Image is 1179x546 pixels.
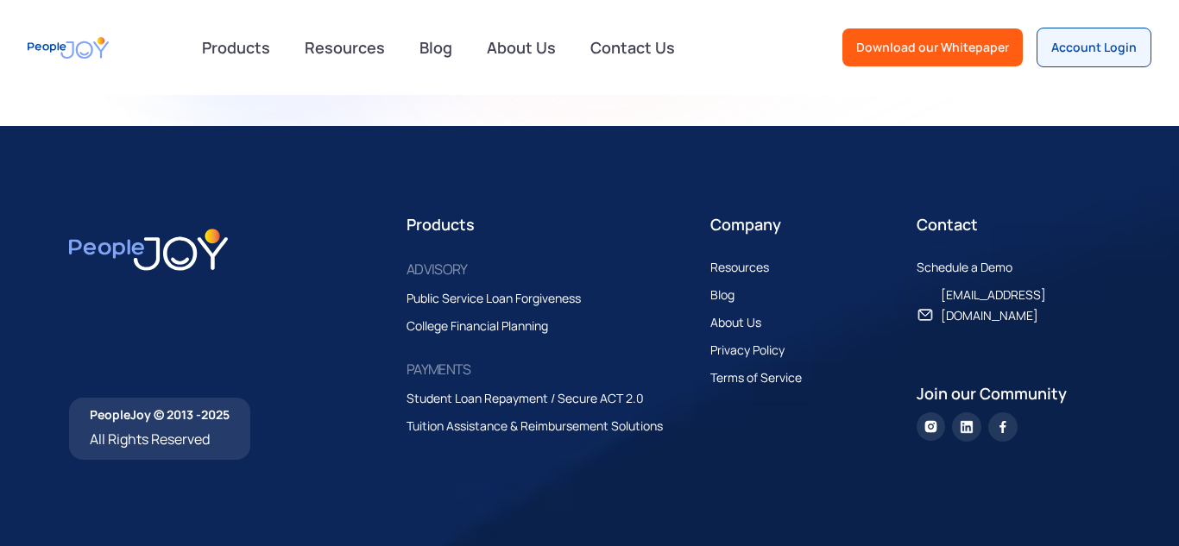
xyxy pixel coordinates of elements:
span: 2025 [201,406,230,423]
div: Products [192,30,281,65]
a: Tuition Assistance & Reimbursement Solutions [407,416,680,436]
div: Tuition Assistance & Reimbursement Solutions [407,416,663,436]
div: Products [407,212,697,236]
div: Resources [710,257,769,278]
a: Blog [409,28,463,66]
a: Download our Whitepaper [842,28,1023,66]
a: Resources [710,257,786,278]
div: Join our Community [917,381,1110,405]
div: Account Login [1051,39,1137,56]
a: Account Login [1037,28,1151,67]
a: [EMAIL_ADDRESS][DOMAIN_NAME] [917,285,1110,326]
div: Schedule a Demo [917,257,1012,278]
a: Privacy Policy [710,340,802,361]
a: Student Loan Repayment / Secure ACT 2.0 [407,388,661,409]
div: College Financial Planning [407,316,548,336]
div: All Rights Reserved [90,427,230,451]
a: Public Service Loan Forgiveness [407,288,598,309]
a: About Us [476,28,566,66]
div: ADVISORY [407,257,468,281]
a: College Financial Planning [407,316,565,336]
div: Contact [917,212,1110,236]
div: PeopleJoy © 2013 - [90,406,230,424]
a: home [28,28,109,67]
a: Contact Us [580,28,685,66]
div: Privacy Policy [710,340,785,361]
a: Resources [294,28,395,66]
div: About Us [710,312,761,333]
a: Terms of Service [710,367,819,388]
a: About Us [710,312,779,333]
div: PAYMENTS [407,357,471,381]
div: Blog [710,285,735,305]
div: Public Service Loan Forgiveness [407,288,581,309]
div: Terms of Service [710,367,802,388]
a: Schedule a Demo [917,257,1030,278]
a: Blog [710,285,752,305]
div: Company [710,212,904,236]
div: Student Loan Repayment / Secure ACT 2.0 [407,388,644,409]
div: Download our Whitepaper [856,39,1009,56]
div: [EMAIL_ADDRESS][DOMAIN_NAME] [941,285,1093,326]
